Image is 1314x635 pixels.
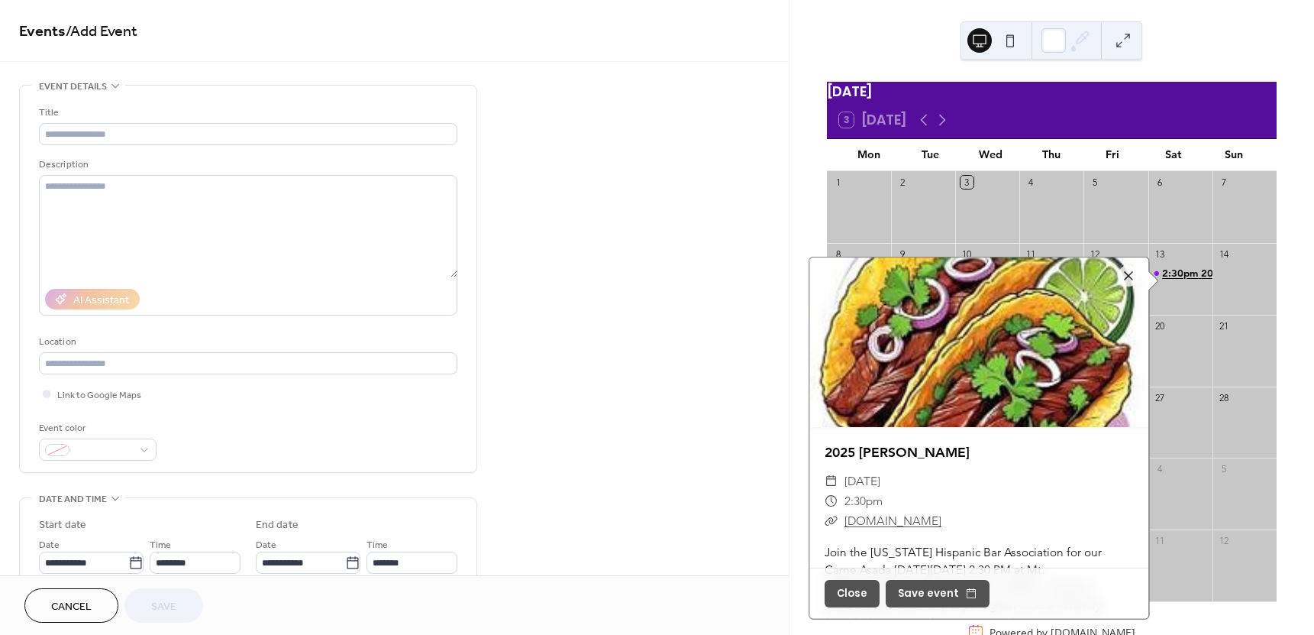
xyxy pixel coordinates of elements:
[1089,248,1102,261] div: 12
[1025,248,1038,261] div: 11
[1217,176,1230,189] div: 7
[1217,535,1230,548] div: 12
[24,588,118,623] button: Cancel
[1021,139,1082,170] div: Thu
[896,248,909,261] div: 9
[51,599,92,615] span: Cancel
[825,511,838,531] div: ​
[1148,266,1212,280] div: 2025 Carne Asada
[825,580,880,607] button: Close
[1217,248,1230,261] div: 14
[39,420,153,436] div: Event color
[1082,139,1143,170] div: Fri
[825,471,838,491] div: ​
[844,514,941,528] a: [DOMAIN_NAME]
[256,517,299,533] div: End date
[827,82,1277,102] div: [DATE]
[1203,139,1264,170] div: Sun
[39,79,107,95] span: Event details
[1153,176,1166,189] div: 6
[1089,176,1102,189] div: 5
[39,537,60,553] span: Date
[896,176,909,189] div: 2
[39,334,454,350] div: Location
[844,491,883,511] span: 2:30pm
[1025,176,1038,189] div: 4
[1162,266,1201,280] span: 2:30pm
[886,580,990,607] button: Save event
[1217,319,1230,332] div: 21
[39,157,454,173] div: Description
[1201,266,1312,280] div: 2025 [PERSON_NAME]
[960,139,1022,170] div: Wed
[1153,319,1166,332] div: 20
[256,537,276,553] span: Date
[1217,391,1230,404] div: 28
[899,139,960,170] div: Tue
[19,17,66,47] a: Events
[1153,535,1166,548] div: 11
[366,537,388,553] span: Time
[960,176,973,189] div: 3
[960,248,973,261] div: 10
[39,105,454,121] div: Title
[39,491,107,507] span: Date and time
[1153,248,1166,261] div: 13
[66,17,137,47] span: / Add Event
[844,471,880,491] span: [DATE]
[1153,391,1166,404] div: 27
[825,443,970,461] a: 2025 [PERSON_NAME]
[1153,463,1166,476] div: 4
[57,387,141,403] span: Link to Google Maps
[825,491,838,511] div: ​
[150,537,171,553] span: Time
[839,139,900,170] div: Mon
[39,517,86,533] div: Start date
[1217,463,1230,476] div: 5
[1143,139,1204,170] div: Sat
[831,248,844,261] div: 8
[831,176,844,189] div: 1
